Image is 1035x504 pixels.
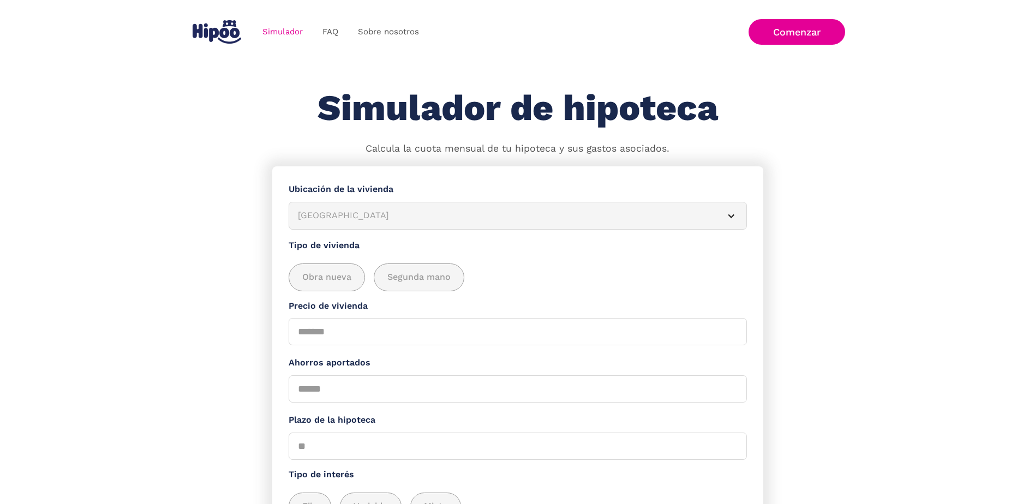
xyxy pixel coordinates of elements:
label: Ubicación de la vivienda [289,183,747,196]
a: Sobre nosotros [348,21,429,43]
label: Plazo de la hipoteca [289,413,747,427]
span: Obra nueva [302,271,351,284]
p: Calcula la cuota mensual de tu hipoteca y sus gastos asociados. [366,142,669,156]
a: FAQ [313,21,348,43]
h1: Simulador de hipoteca [318,88,718,128]
label: Tipo de vivienda [289,239,747,253]
article: [GEOGRAPHIC_DATA] [289,202,747,230]
label: Ahorros aportados [289,356,747,370]
label: Precio de vivienda [289,299,747,313]
a: Comenzar [749,19,845,45]
a: Simulador [253,21,313,43]
a: home [190,16,244,48]
label: Tipo de interés [289,468,747,482]
div: add_description_here [289,263,747,291]
span: Segunda mano [387,271,451,284]
div: [GEOGRAPHIC_DATA] [298,209,711,223]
